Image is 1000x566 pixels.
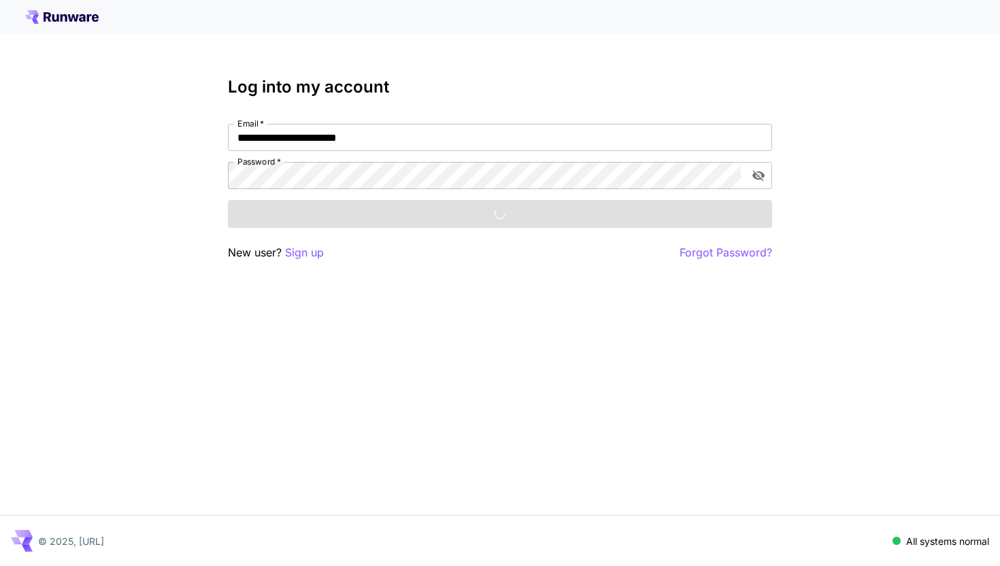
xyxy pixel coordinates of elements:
p: © 2025, [URL] [38,534,104,548]
button: Forgot Password? [680,244,772,261]
p: New user? [228,244,324,261]
p: All systems normal [906,534,989,548]
label: Email [237,118,264,129]
label: Password [237,156,281,167]
button: Sign up [285,244,324,261]
h3: Log into my account [228,78,772,97]
button: toggle password visibility [746,163,771,188]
